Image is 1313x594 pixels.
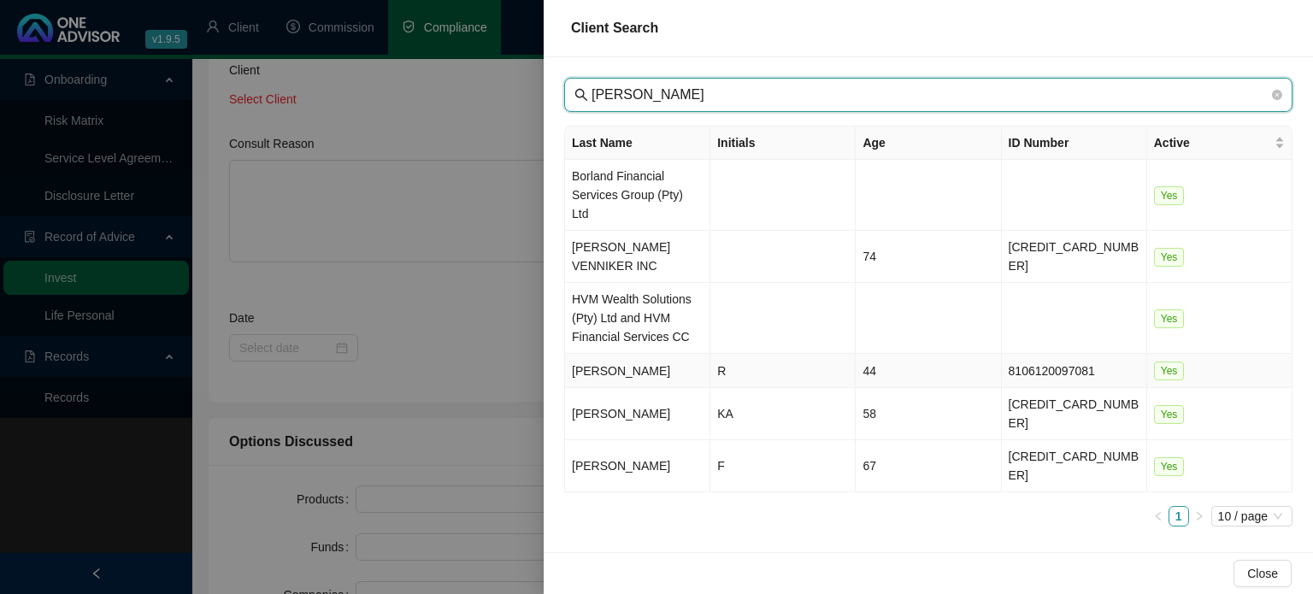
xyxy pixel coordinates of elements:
button: Close [1234,560,1292,587]
span: Yes [1154,309,1185,328]
td: [CREDIT_CARD_NUMBER] [1002,440,1147,492]
span: close-circle [1272,90,1282,100]
td: F [710,440,856,492]
span: 74 [863,250,876,263]
input: Last Name [592,85,1269,105]
th: Age [856,126,1001,160]
span: close-circle [1272,87,1282,103]
span: Yes [1154,362,1185,380]
span: right [1194,511,1204,521]
span: Yes [1154,186,1185,205]
li: Previous Page [1148,506,1169,526]
th: Last Name [565,126,710,160]
button: left [1148,506,1169,526]
td: [PERSON_NAME] [565,388,710,440]
th: Initials [710,126,856,160]
a: 1 [1169,507,1188,526]
button: right [1189,506,1210,526]
td: KA [710,388,856,440]
td: HVM Wealth Solutions (Pty) Ltd and HVM Financial Services CC [565,283,710,354]
td: R [710,354,856,388]
td: [PERSON_NAME] [565,354,710,388]
span: Yes [1154,457,1185,476]
td: [PERSON_NAME] [565,440,710,492]
span: 67 [863,459,876,473]
td: [PERSON_NAME] VENNIKER INC [565,231,710,283]
span: Yes [1154,248,1185,267]
span: Client Search [571,21,658,35]
span: Close [1247,564,1278,583]
td: [CREDIT_CARD_NUMBER] [1002,231,1147,283]
span: 58 [863,407,876,421]
span: Active [1154,133,1271,152]
span: 10 / page [1218,507,1286,526]
th: ID Number [1002,126,1147,160]
span: Yes [1154,405,1185,424]
span: 44 [863,364,876,378]
li: Next Page [1189,506,1210,526]
span: search [574,88,588,102]
td: Borland Financial Services Group (Pty) Ltd [565,160,710,231]
td: 8106120097081 [1002,354,1147,388]
th: Active [1147,126,1292,160]
td: [CREDIT_CARD_NUMBER] [1002,388,1147,440]
li: 1 [1169,506,1189,526]
span: left [1153,511,1163,521]
div: Page Size [1211,506,1292,526]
